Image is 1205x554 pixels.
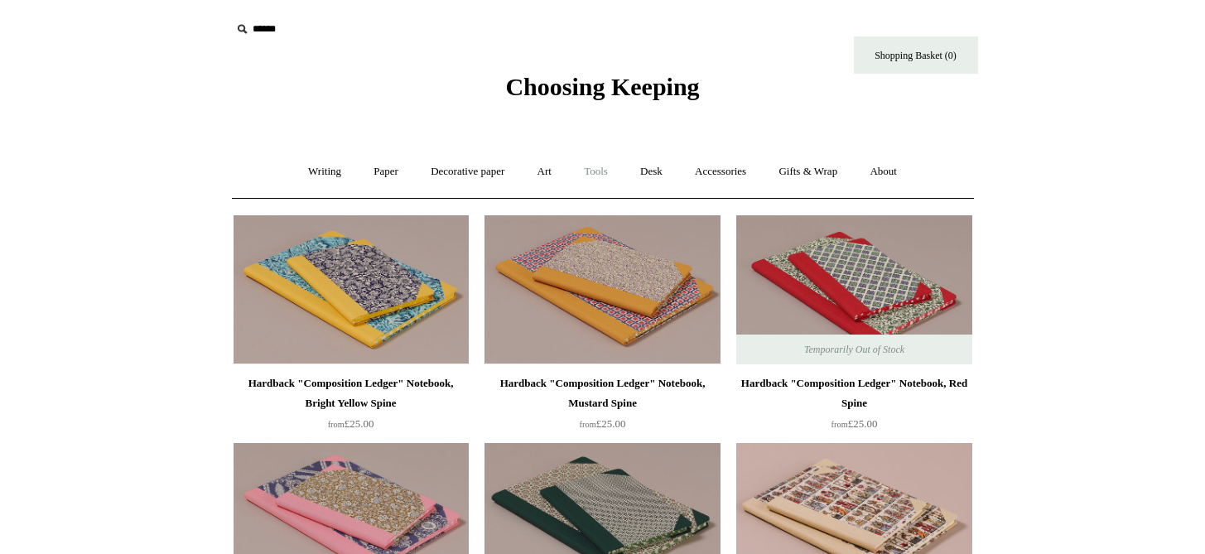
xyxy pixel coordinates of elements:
a: Accessories [680,150,761,194]
span: £25.00 [831,417,878,430]
span: Temporarily Out of Stock [788,335,921,364]
img: Hardback "Composition Ledger" Notebook, Red Spine [736,215,971,364]
img: Hardback "Composition Ledger" Notebook, Mustard Spine [484,215,720,364]
span: from [328,420,345,429]
a: Writing [293,150,356,194]
img: Hardback "Composition Ledger" Notebook, Bright Yellow Spine [234,215,469,364]
a: Art [523,150,566,194]
a: Hardback "Composition Ledger" Notebook, Bright Yellow Spine from£25.00 [234,373,469,441]
a: Hardback "Composition Ledger" Notebook, Mustard Spine from£25.00 [484,373,720,441]
a: About [855,150,912,194]
a: Shopping Basket (0) [854,36,978,74]
div: Hardback "Composition Ledger" Notebook, Mustard Spine [489,373,716,413]
a: Hardback "Composition Ledger" Notebook, Bright Yellow Spine Hardback "Composition Ledger" Noteboo... [234,215,469,364]
a: Hardback "Composition Ledger" Notebook, Red Spine from£25.00 [736,373,971,441]
span: from [831,420,848,429]
a: Choosing Keeping [505,86,699,98]
a: Decorative paper [416,150,519,194]
span: £25.00 [580,417,626,430]
a: Hardback "Composition Ledger" Notebook, Mustard Spine Hardback "Composition Ledger" Notebook, Mus... [484,215,720,364]
div: Hardback "Composition Ledger" Notebook, Bright Yellow Spine [238,373,465,413]
a: Paper [359,150,413,194]
span: Choosing Keeping [505,73,699,100]
span: from [580,420,596,429]
div: Hardback "Composition Ledger" Notebook, Red Spine [740,373,967,413]
a: Tools [569,150,623,194]
span: £25.00 [328,417,374,430]
a: Desk [625,150,677,194]
a: Gifts & Wrap [764,150,852,194]
a: Hardback "Composition Ledger" Notebook, Red Spine Hardback "Composition Ledger" Notebook, Red Spi... [736,215,971,364]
